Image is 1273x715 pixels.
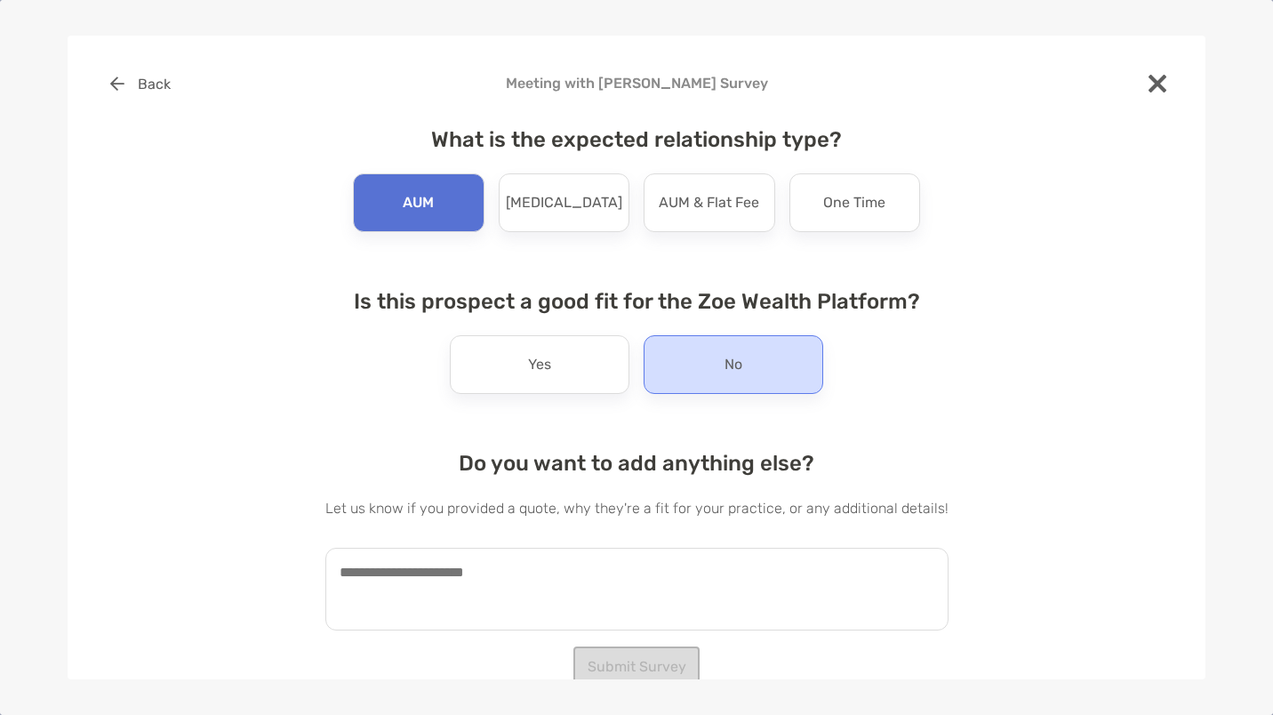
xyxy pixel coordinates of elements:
[96,64,184,103] button: Back
[659,189,759,217] p: AUM & Flat Fee
[325,497,949,519] p: Let us know if you provided a quote, why they're a fit for your practice, or any additional details!
[325,451,949,476] h4: Do you want to add anything else?
[823,189,885,217] p: One Time
[325,289,949,314] h4: Is this prospect a good fit for the Zoe Wealth Platform?
[110,76,124,91] img: button icon
[725,350,742,379] p: No
[1149,75,1166,92] img: close modal
[528,350,551,379] p: Yes
[403,189,434,217] p: AUM
[506,189,622,217] p: [MEDICAL_DATA]
[96,75,1177,92] h4: Meeting with [PERSON_NAME] Survey
[325,127,949,152] h4: What is the expected relationship type?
